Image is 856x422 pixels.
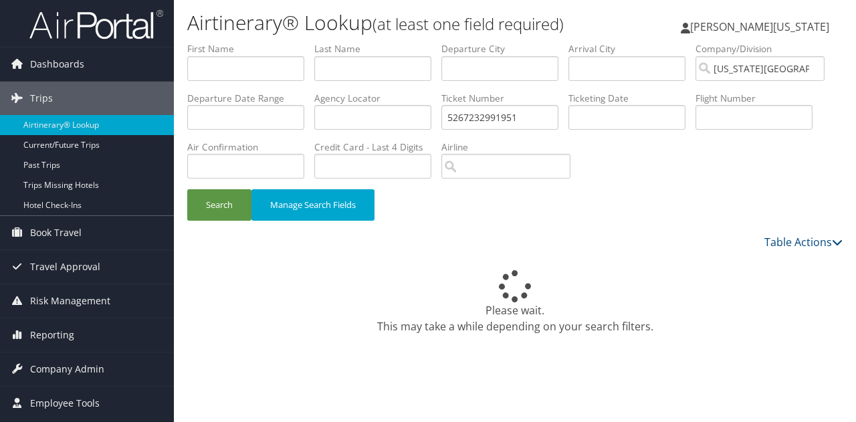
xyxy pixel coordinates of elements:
[681,7,843,47] a: [PERSON_NAME][US_STATE]
[764,235,843,249] a: Table Actions
[29,9,163,40] img: airportal-logo.png
[187,189,251,221] button: Search
[30,82,53,115] span: Trips
[30,318,74,352] span: Reporting
[30,250,100,284] span: Travel Approval
[372,13,564,35] small: (at least one field required)
[30,387,100,420] span: Employee Tools
[30,47,84,81] span: Dashboards
[187,140,314,154] label: Air Confirmation
[314,42,441,56] label: Last Name
[568,92,695,105] label: Ticketing Date
[187,92,314,105] label: Departure Date Range
[187,42,314,56] label: First Name
[30,352,104,386] span: Company Admin
[187,270,843,334] div: Please wait. This may take a while depending on your search filters.
[314,92,441,105] label: Agency Locator
[251,189,374,221] button: Manage Search Fields
[568,42,695,56] label: Arrival City
[695,42,835,56] label: Company/Division
[441,92,568,105] label: Ticket Number
[30,284,110,318] span: Risk Management
[441,140,580,154] label: Airline
[441,42,568,56] label: Departure City
[187,9,624,37] h1: Airtinerary® Lookup
[30,216,82,249] span: Book Travel
[314,140,441,154] label: Credit Card - Last 4 Digits
[690,19,829,34] span: [PERSON_NAME][US_STATE]
[695,92,823,105] label: Flight Number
